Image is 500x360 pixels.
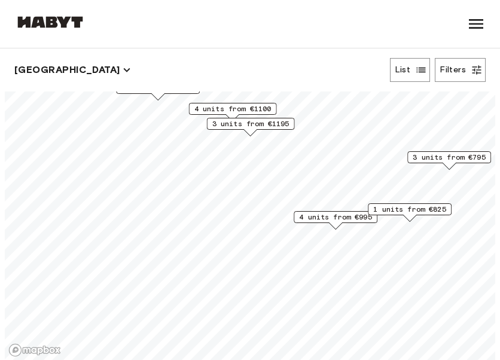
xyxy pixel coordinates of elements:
[299,212,372,222] span: 4 units from €995
[435,58,486,82] button: Filters
[14,62,131,78] button: [GEOGRAPHIC_DATA]
[194,103,272,114] span: 4 units from €1100
[207,118,295,136] div: Map marker
[189,103,277,121] div: Map marker
[212,118,289,129] span: 3 units from €1195
[413,152,486,163] span: 3 units from €795
[373,204,446,215] span: 1 units from €825
[116,82,200,100] div: Map marker
[14,16,86,28] img: Habyt
[8,343,61,357] a: Mapbox logo
[407,151,491,170] div: Map marker
[368,203,452,222] div: Map marker
[390,58,431,82] button: List
[294,211,377,230] div: Map marker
